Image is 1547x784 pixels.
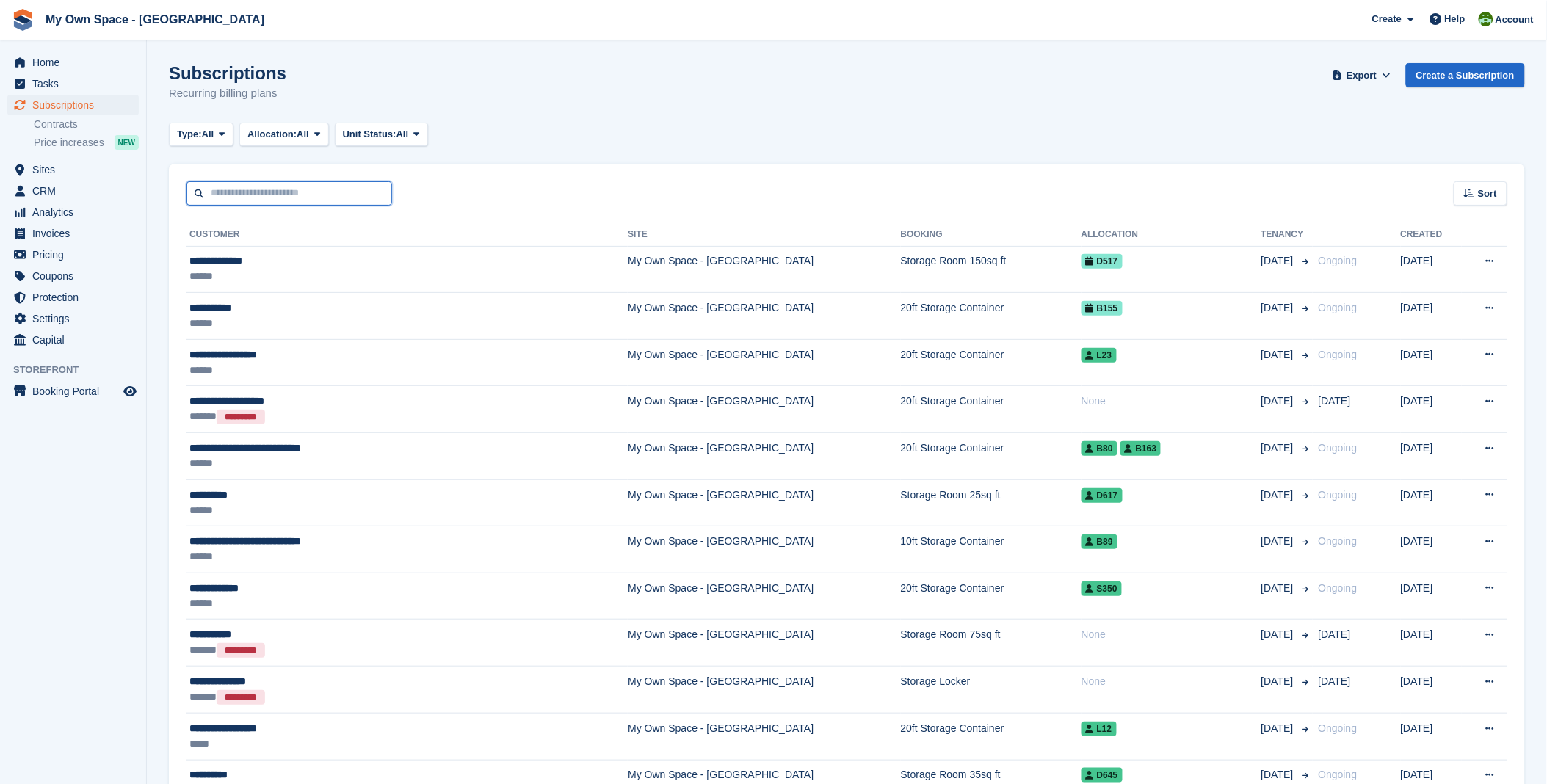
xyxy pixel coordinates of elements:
td: Storage Room 75sq ft [901,620,1082,667]
span: All [297,127,309,142]
td: My Own Space - [GEOGRAPHIC_DATA] [628,246,900,293]
td: [DATE] [1401,479,1463,526]
span: Ongoing [1319,769,1358,780]
td: My Own Space - [GEOGRAPHIC_DATA] [628,386,900,433]
a: menu [7,223,139,244]
span: Ongoing [1319,489,1358,501]
span: Booking Portal [32,381,120,402]
img: stora-icon-8386f47178a22dfd0bd8f6a31ec36ba5ce8667c1dd55bd0f319d3a0aa187defe.svg [12,9,34,31]
span: D517 [1082,254,1123,269]
span: Ongoing [1319,722,1358,734]
span: CRM [32,181,120,201]
span: Settings [32,308,120,329]
a: menu [7,159,139,180]
td: 20ft Storage Container [901,713,1082,760]
a: menu [7,287,139,308]
td: My Own Space - [GEOGRAPHIC_DATA] [628,667,900,714]
a: menu [7,266,139,286]
span: [DATE] [1319,395,1351,407]
td: My Own Space - [GEOGRAPHIC_DATA] [628,433,900,480]
img: Keely [1479,12,1493,26]
td: 20ft Storage Container [901,386,1082,433]
span: B155 [1082,301,1123,316]
th: Site [628,223,900,247]
td: [DATE] [1401,620,1463,667]
td: [DATE] [1401,386,1463,433]
a: Preview store [121,382,139,400]
span: [DATE] [1261,627,1297,642]
td: [DATE] [1401,246,1463,293]
td: 20ft Storage Container [901,573,1082,620]
td: [DATE] [1401,293,1463,340]
span: B89 [1082,534,1117,549]
a: menu [7,202,139,222]
span: [DATE] [1319,628,1351,640]
td: 20ft Storage Container [901,339,1082,386]
td: My Own Space - [GEOGRAPHIC_DATA] [628,620,900,667]
a: menu [7,381,139,402]
span: B163 [1120,441,1162,456]
a: Create a Subscription [1406,63,1525,87]
td: Storage Locker [901,667,1082,714]
span: All [396,127,409,142]
th: Tenancy [1261,223,1313,247]
td: Storage Room 150sq ft [901,246,1082,293]
td: [DATE] [1401,339,1463,386]
td: 20ft Storage Container [901,293,1082,340]
span: [DATE] [1261,347,1297,363]
span: Protection [32,287,120,308]
button: Export [1330,63,1394,87]
div: None [1082,627,1261,642]
span: [DATE] [1261,674,1297,689]
span: Help [1445,12,1466,26]
span: [DATE] [1261,300,1297,316]
span: Price increases [34,136,104,150]
td: [DATE] [1401,433,1463,480]
span: Ongoing [1319,582,1358,594]
span: Coupons [32,266,120,286]
span: [DATE] [1261,534,1297,549]
th: Customer [186,223,628,247]
span: Create [1372,12,1402,26]
span: Sites [32,159,120,180]
td: 10ft Storage Container [901,526,1082,573]
span: Sort [1478,186,1497,201]
span: All [202,127,214,142]
span: [DATE] [1261,393,1297,409]
span: [DATE] [1261,581,1297,596]
span: D645 [1082,768,1123,783]
span: Home [32,52,120,73]
span: Ongoing [1319,535,1358,547]
th: Allocation [1082,223,1261,247]
th: Created [1401,223,1463,247]
div: None [1082,393,1261,409]
span: Ongoing [1319,442,1358,454]
span: Export [1347,68,1377,83]
span: [DATE] [1261,487,1297,503]
a: menu [7,52,139,73]
span: [DATE] [1261,767,1297,783]
a: menu [7,244,139,265]
td: My Own Space - [GEOGRAPHIC_DATA] [628,713,900,760]
span: S350 [1082,581,1122,596]
span: Pricing [32,244,120,265]
span: Capital [32,330,120,350]
span: [DATE] [1319,675,1351,687]
td: [DATE] [1401,713,1463,760]
span: Ongoing [1319,349,1358,360]
span: Allocation: [247,127,297,142]
span: L12 [1082,722,1117,736]
td: [DATE] [1401,573,1463,620]
span: Storefront [13,363,146,377]
span: D617 [1082,488,1123,503]
td: [DATE] [1401,526,1463,573]
span: [DATE] [1261,253,1297,269]
a: My Own Space - [GEOGRAPHIC_DATA] [40,7,270,32]
span: Invoices [32,223,120,244]
span: Tasks [32,73,120,94]
td: [DATE] [1401,667,1463,714]
span: [DATE] [1261,721,1297,736]
span: L23 [1082,348,1117,363]
a: menu [7,308,139,329]
h1: Subscriptions [169,63,286,83]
